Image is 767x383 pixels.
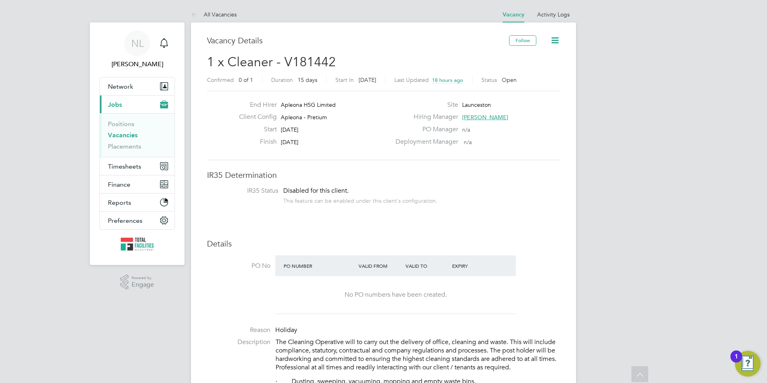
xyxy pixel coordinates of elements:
button: Finance [100,175,175,193]
span: Holiday [275,326,297,334]
label: Finish [233,138,277,146]
button: Reports [100,194,175,211]
button: Jobs [100,96,175,113]
a: Vacancy [503,11,524,18]
span: Apleona HSG Limited [281,101,336,108]
div: Expiry [450,259,497,273]
span: [PERSON_NAME] [462,114,508,121]
span: [DATE] [281,139,298,146]
span: 1 x Cleaner - V181442 [207,54,336,70]
button: Open Resource Center, 1 new notification [735,351,761,377]
button: Preferences [100,212,175,229]
div: This feature can be enabled under this client's configuration. [283,195,437,204]
span: [DATE] [359,76,376,84]
span: n/a [462,126,470,133]
a: NL[PERSON_NAME] [99,31,175,69]
a: Positions [108,120,134,128]
span: Disabled for this client. [283,187,349,195]
span: 15 days [298,76,317,84]
span: NL [131,38,144,49]
p: The Cleaning Operative will to carry out the delivery of office, cleaning and waste. This will in... [276,338,560,371]
span: 18 hours ago [432,77,463,84]
label: Site [391,101,458,109]
span: Launceston [462,101,491,108]
button: Follow [509,35,536,46]
label: Hiring Manager [391,113,458,121]
label: End Hirer [233,101,277,109]
label: Deployment Manager [391,138,458,146]
label: Start [233,125,277,134]
div: Valid To [404,259,450,273]
span: Jobs [108,101,122,108]
div: Valid From [357,259,404,273]
span: Apleona - Pretium [281,114,327,121]
h3: Details [207,238,560,249]
span: Open [502,76,517,84]
span: Engage [132,281,154,288]
span: 0 of 1 [239,76,253,84]
label: Status [481,76,497,84]
div: 1 [735,357,738,367]
a: Vacancies [108,131,138,139]
span: Timesheets [108,163,141,170]
label: Start In [335,76,354,84]
span: Nicola Lawrence [99,59,175,69]
div: PO Number [282,259,357,273]
span: Powered by [132,275,154,281]
a: All Vacancies [191,11,237,18]
h3: Vacancy Details [207,35,509,46]
label: IR35 Status [215,187,278,195]
a: Placements [108,143,141,150]
span: n/a [464,139,472,146]
img: tfrecruitment-logo-retina.png [121,238,154,251]
span: Network [108,83,133,90]
label: PO No [207,262,270,270]
a: Powered byEngage [120,275,154,290]
label: Reason [207,326,270,334]
h3: IR35 Determination [207,170,560,180]
button: Timesheets [100,157,175,175]
span: [DATE] [281,126,298,133]
label: Last Updated [394,76,429,84]
div: Jobs [100,113,175,157]
span: Preferences [108,217,142,224]
span: Reports [108,199,131,206]
a: Go to home page [99,238,175,251]
label: Description [207,338,270,346]
div: No PO numbers have been created. [283,291,508,299]
label: Confirmed [207,76,234,84]
a: Activity Logs [537,11,570,18]
label: PO Manager [391,125,458,134]
label: Duration [271,76,293,84]
button: Network [100,77,175,95]
span: Finance [108,181,130,188]
nav: Main navigation [90,22,185,265]
label: Client Config [233,113,277,121]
